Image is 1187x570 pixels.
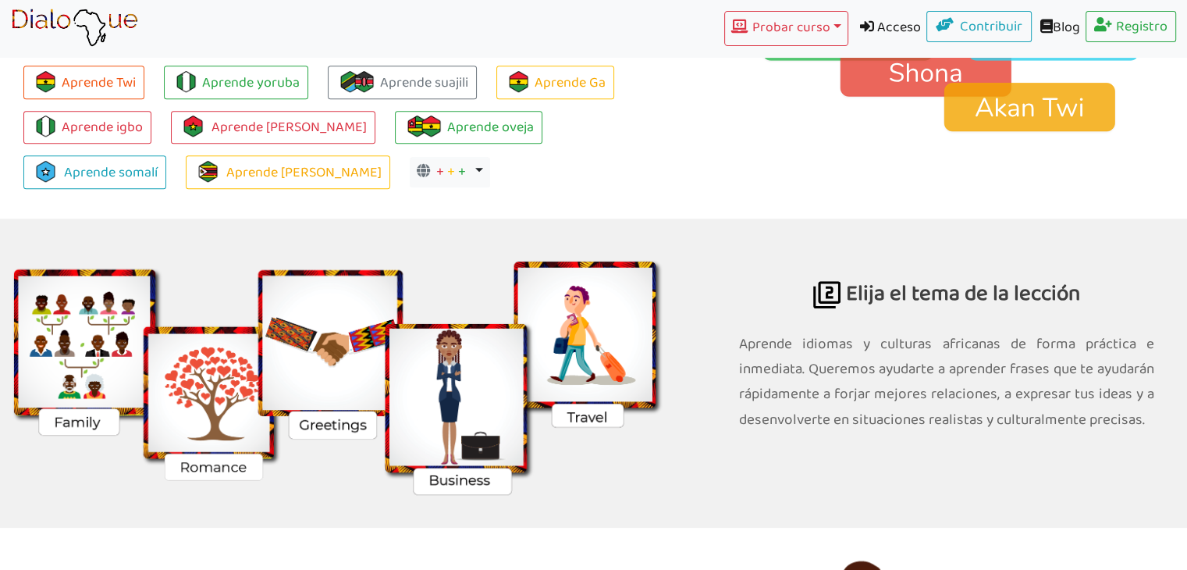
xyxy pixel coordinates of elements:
font: Blog [1053,16,1080,40]
a: Aprende oveja [395,111,542,144]
a: Aprende [PERSON_NAME] [171,111,375,144]
img: flag-nigeria.710e75b6.png [176,71,197,92]
img: zimbabwe.93903875.png [197,161,219,182]
font: Aprende [PERSON_NAME] [226,160,382,184]
font: Aprende Twi [62,70,136,94]
font: + [458,160,466,184]
font: Aprende [PERSON_NAME] [211,116,367,140]
img: Aplicación de plataforma para aprender idiomas africanos [11,9,138,48]
img: somalia.d5236246.png [35,161,56,182]
font: Aprende igbo [62,116,143,140]
img: kenya.f9bac8fe.png [354,71,375,92]
a: Contribuir [926,11,1032,42]
button: + + + [410,157,490,188]
img: burkina-faso.42b537ce.png [183,116,204,137]
font: + [436,160,444,184]
a: Aprende yoruba [164,66,308,99]
font: Aprende oveja [447,116,534,140]
font: Aprende Ga [535,70,606,94]
button: Aprende Twi [23,66,144,99]
a: Registro [1086,11,1177,42]
font: Probar curso [752,16,830,39]
a: Aprende Ga [496,66,614,99]
font: Aprende idiomas y culturas africanas de forma práctica e inmediata. Queremos ayudarte a aprender ... [739,332,1154,433]
img: flag-ghana.106b55d9.png [421,116,442,137]
img: Idioma africano para viajes de negocios [813,281,840,308]
img: flag-tanzania.fe228584.png [339,71,361,92]
a: Aprende igbo [23,111,151,144]
font: Aprende yoruba [202,70,300,94]
a: Aprende suajili [328,66,477,99]
font: Aprende suajili [380,70,468,94]
a: Acceso [848,11,927,46]
a: Aprende somalí [23,155,166,189]
a: Blog [1032,11,1086,46]
a: Aprende [PERSON_NAME] [186,155,390,189]
img: flag-nigeria.710e75b6.png [35,116,56,137]
img: flag-ghana.106b55d9.png [508,71,529,92]
font: Elija el tema de la lección [845,276,1079,312]
button: Probar curso [724,11,848,46]
img: flag-ghana.106b55d9.png [35,71,56,92]
font: Registro [1116,15,1167,39]
img: togo.0c01db91.png [407,116,428,137]
font: Aprende somalí [64,160,158,184]
font: Acceso [877,16,921,40]
font: + [447,160,455,184]
font: Contribuir [960,15,1022,39]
